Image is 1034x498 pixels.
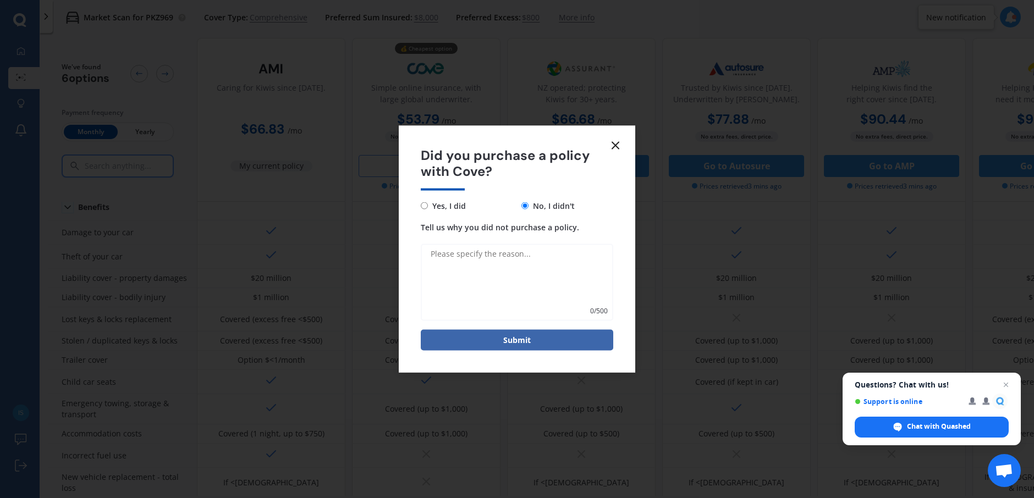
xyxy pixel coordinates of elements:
span: Yes, I did [428,199,466,212]
span: Chat with Quashed [907,422,971,431]
div: Open chat [988,454,1021,487]
div: Chat with Quashed [855,417,1009,438]
span: Tell us why you did not purchase a policy. [421,222,579,232]
span: 0 / 500 [590,305,608,316]
input: Yes, I did [421,202,428,209]
span: Questions? Chat with us! [855,380,1009,389]
button: Submit [421,329,613,350]
input: No, I didn't [521,202,529,209]
span: Support is online [855,397,961,406]
span: No, I didn't [529,199,575,212]
span: Did you purchase a policy with Cove? [421,148,613,180]
span: Close chat [999,378,1013,391]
